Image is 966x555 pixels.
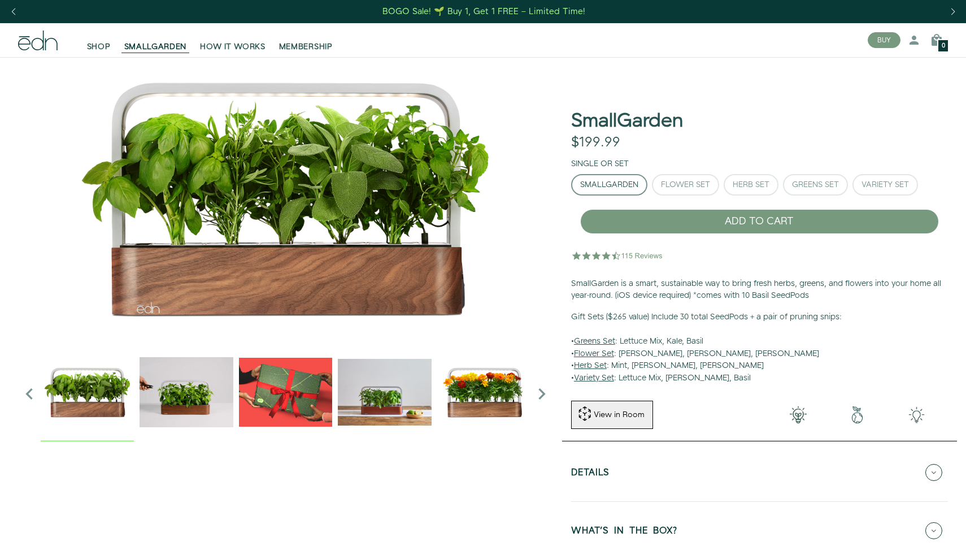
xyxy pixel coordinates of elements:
i: Next slide [530,383,553,405]
u: Flower Set [574,348,614,359]
div: 4 / 6 [338,345,431,441]
img: Official-EDN-SMALLGARDEN-HERB-HERO-SLV-2000px_4096x.png [18,57,553,340]
label: Single or Set [571,158,629,170]
button: Flower Set [652,174,719,196]
div: Greens Set [792,181,839,189]
u: Greens Set [574,336,615,347]
i: Previous slide [18,383,41,405]
a: MEMBERSHIP [272,28,340,53]
span: HOW IT WORKS [200,41,265,53]
img: edn-smallgarden-marigold-hero-SLV-2000px_1024x.png [437,345,530,439]
button: Variety Set [852,174,918,196]
p: • : Lettuce Mix, Kale, Basil • : [PERSON_NAME], [PERSON_NAME], [PERSON_NAME] • : Mint, [PERSON_NA... [571,311,948,385]
h1: SmallGarden [571,111,683,132]
h5: Details [571,468,610,481]
button: WHAT'S IN THE BOX? [571,511,948,550]
img: edn-trim-basil.2021-09-07_14_55_24_1024x.gif [140,345,233,439]
img: Official-EDN-SMALLGARDEN-HERB-HERO-SLV-2000px_1024x.png [41,345,134,439]
a: HOW IT WORKS [193,28,272,53]
img: edn-smallgarden-mixed-herbs-table-product-2000px_1024x.jpg [338,345,431,439]
div: 2 / 6 [140,345,233,441]
p: SmallGarden is a smart, sustainable way to bring fresh herbs, greens, and flowers into your home ... [571,278,948,302]
h5: WHAT'S IN THE BOX? [571,526,677,539]
div: 5 / 6 [437,345,530,441]
button: Greens Set [783,174,848,196]
div: $199.99 [571,135,620,151]
div: SmallGarden [580,181,638,189]
div: Flower Set [661,181,710,189]
img: EMAILS_-_Holiday_21_PT1_28_9986b34a-7908-4121-b1c1-9595d1e43abe_1024x.png [239,345,332,439]
b: Gift Sets ($265 value) Include 30 total SeedPods + a pair of pruning snips: [571,311,842,323]
a: SHOP [80,28,118,53]
span: SHOP [87,41,111,53]
u: Herb Set [574,360,607,371]
button: ADD TO CART [580,209,939,234]
img: 001-light-bulb.png [768,406,828,423]
a: BOGO Sale! 🌱 Buy 1, Get 1 FREE – Limited Time! [382,3,587,20]
button: Details [571,453,948,492]
div: 1 / 6 [41,345,134,441]
a: SMALLGARDEN [118,28,194,53]
u: Variety Set [574,372,614,384]
button: BUY [868,32,900,48]
img: edn-smallgarden-tech.png [887,406,946,423]
img: 4.5 star rating [571,244,664,267]
button: SmallGarden [571,174,647,196]
button: View in Room [571,401,653,429]
div: View in Room [593,409,646,420]
div: Variety Set [861,181,909,189]
div: Herb Set [733,181,769,189]
span: SMALLGARDEN [124,41,187,53]
div: 3 / 6 [239,345,332,441]
button: Herb Set [724,174,778,196]
div: BOGO Sale! 🌱 Buy 1, Get 1 FREE – Limited Time! [382,6,585,18]
iframe: Opens a widget where you can find more information [878,521,955,549]
span: MEMBERSHIP [279,41,333,53]
span: 0 [942,43,945,49]
img: green-earth.png [828,406,887,423]
div: 1 / 6 [18,57,553,340]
